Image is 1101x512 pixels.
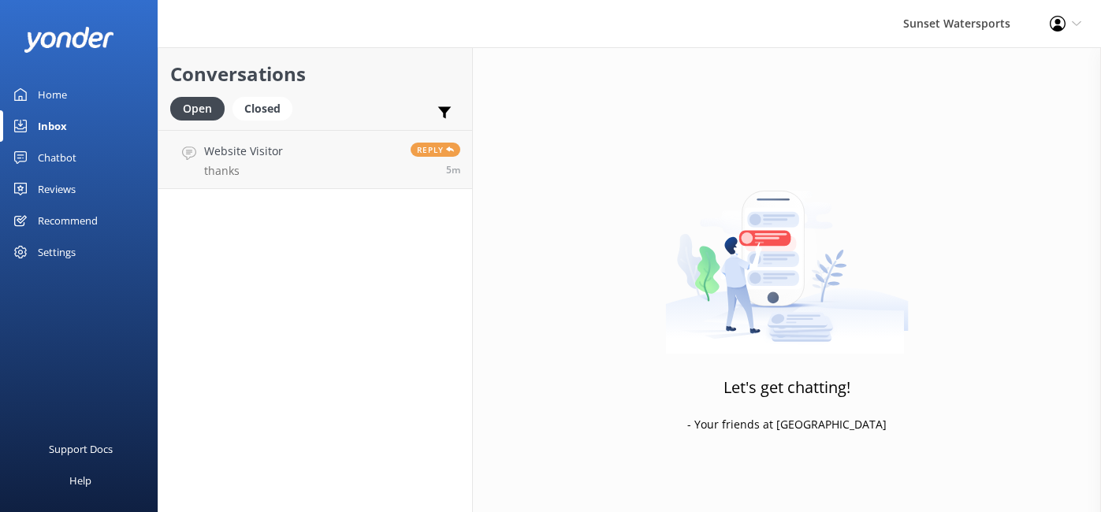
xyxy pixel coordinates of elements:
div: Inbox [38,110,67,142]
div: Home [38,79,67,110]
p: thanks [204,164,283,178]
h4: Website Visitor [204,143,283,160]
h3: Let's get chatting! [723,375,850,400]
p: - Your friends at [GEOGRAPHIC_DATA] [687,416,887,433]
div: Chatbot [38,142,76,173]
img: yonder-white-logo.png [24,27,114,53]
div: Settings [38,236,76,268]
a: Open [170,99,232,117]
span: Reply [411,143,460,157]
div: Closed [232,97,292,121]
a: Closed [232,99,300,117]
div: Support Docs [49,433,113,465]
div: Reviews [38,173,76,205]
img: artwork of a man stealing a conversation from at giant smartphone [665,158,909,354]
span: Sep 24 2025 04:16pm (UTC -05:00) America/Cancun [446,163,460,176]
div: Recommend [38,205,98,236]
h2: Conversations [170,59,460,89]
div: Help [69,465,91,496]
a: Website VisitorthanksReply5m [158,130,472,189]
div: Open [170,97,225,121]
